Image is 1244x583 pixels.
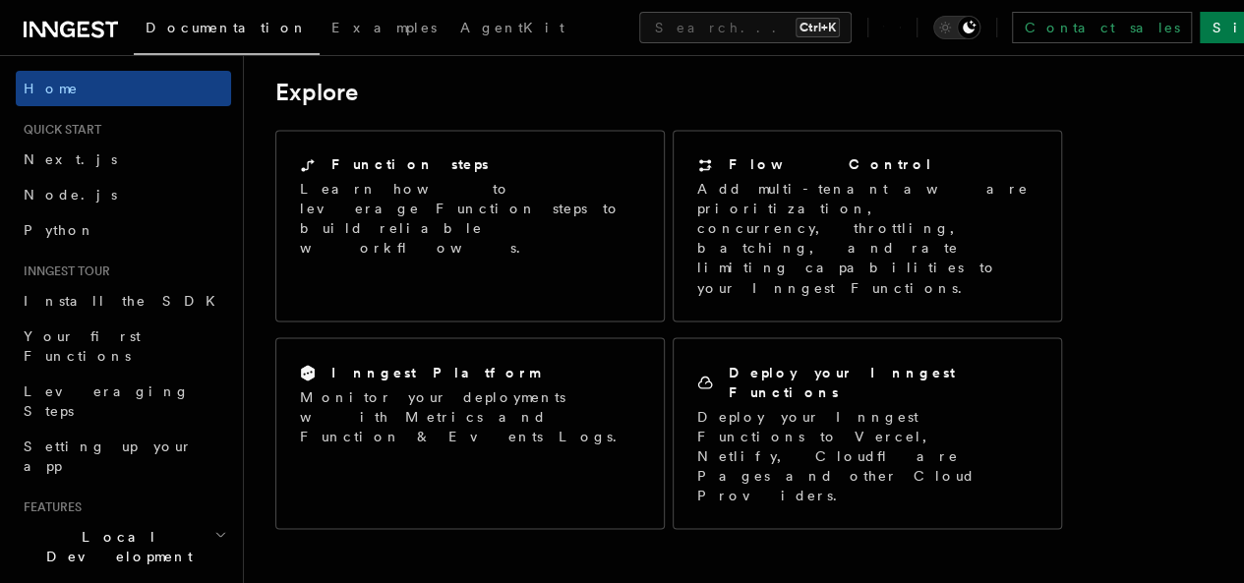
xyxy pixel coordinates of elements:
[1012,12,1192,43] a: Contact sales
[24,151,117,167] span: Next.js
[331,154,489,174] h2: Function steps
[24,383,190,419] span: Leveraging Steps
[16,283,231,319] a: Install the SDK
[331,20,437,35] span: Examples
[24,438,193,474] span: Setting up your app
[673,337,1062,529] a: Deploy your Inngest FunctionsDeploy your Inngest Functions to Vercel, Netlify, Cloudflare Pages a...
[16,142,231,177] a: Next.js
[16,212,231,248] a: Python
[24,222,95,238] span: Python
[24,79,79,98] span: Home
[673,130,1062,321] a: Flow ControlAdd multi-tenant aware prioritization, concurrency, throttling, batching, and rate li...
[460,20,564,35] span: AgentKit
[331,362,540,381] h2: Inngest Platform
[275,79,358,106] a: Explore
[16,374,231,429] a: Leveraging Steps
[16,263,110,279] span: Inngest tour
[16,499,82,515] span: Features
[275,337,665,529] a: Inngest PlatformMonitor your deployments with Metrics and Function & Events Logs.
[16,122,101,138] span: Quick start
[16,519,231,574] button: Local Development
[16,527,214,566] span: Local Development
[24,328,141,364] span: Your first Functions
[639,12,852,43] button: Search...Ctrl+K
[320,6,448,53] a: Examples
[16,71,231,106] a: Home
[275,130,665,321] a: Function stepsLearn how to leverage Function steps to build reliable workflows.
[16,429,231,484] a: Setting up your app
[729,154,933,174] h2: Flow Control
[448,6,576,53] a: AgentKit
[697,406,1037,504] p: Deploy your Inngest Functions to Vercel, Netlify, Cloudflare Pages and other Cloud Providers.
[134,6,320,55] a: Documentation
[697,179,1037,297] p: Add multi-tenant aware prioritization, concurrency, throttling, batching, and rate limiting capab...
[729,362,1037,401] h2: Deploy your Inngest Functions
[300,386,640,445] p: Monitor your deployments with Metrics and Function & Events Logs.
[24,187,117,203] span: Node.js
[24,293,227,309] span: Install the SDK
[146,20,308,35] span: Documentation
[300,179,640,258] p: Learn how to leverage Function steps to build reliable workflows.
[933,16,980,39] button: Toggle dark mode
[16,319,231,374] a: Your first Functions
[796,18,840,37] kbd: Ctrl+K
[16,177,231,212] a: Node.js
